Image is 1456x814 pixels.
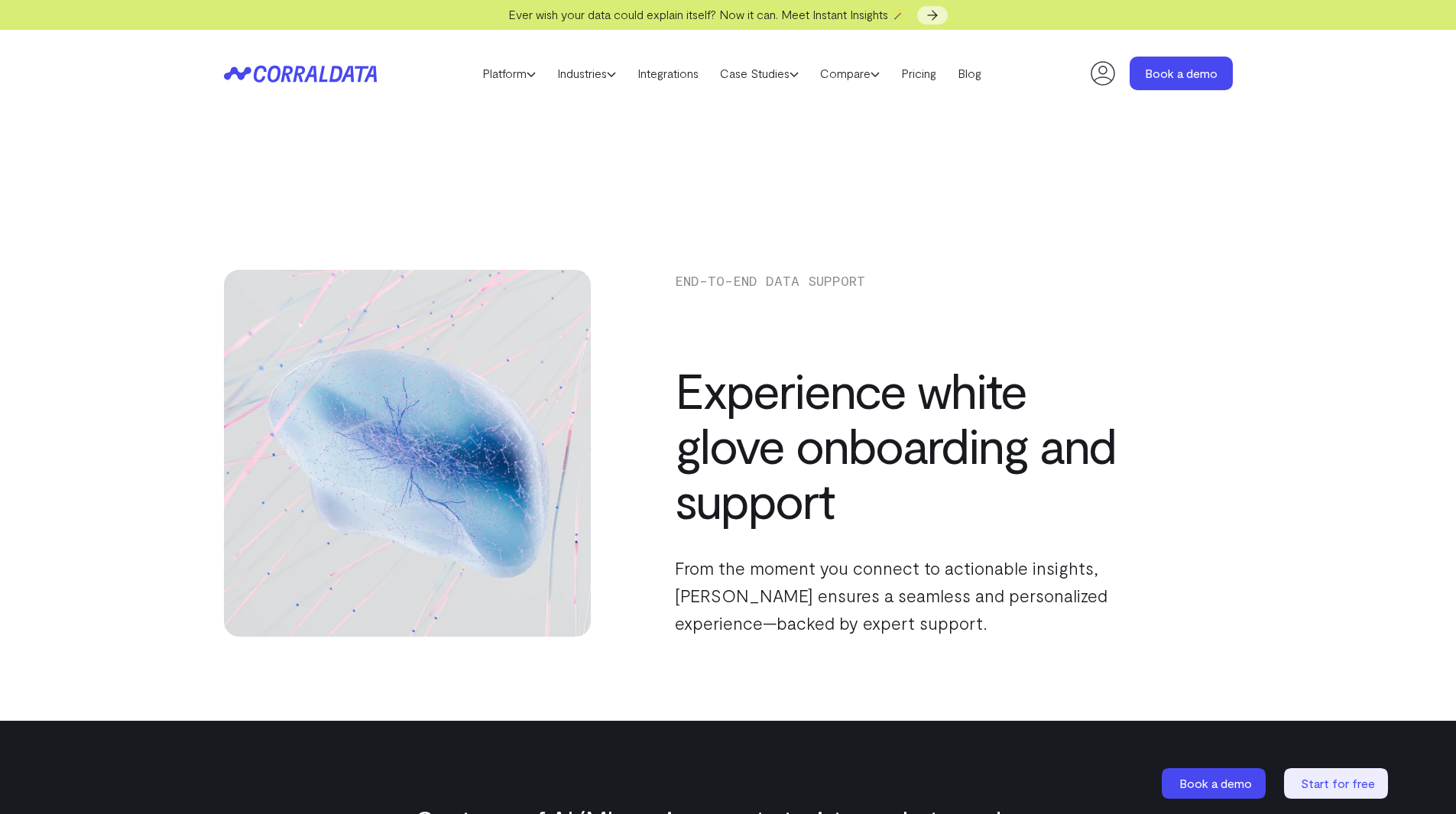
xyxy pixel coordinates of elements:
[709,62,809,85] a: Case Studies
[675,270,1126,291] p: End-to-End Data Support
[627,62,709,85] a: Integrations
[809,62,890,85] a: Compare
[546,62,627,85] a: Industries
[1179,776,1252,790] span: Book a demo
[1284,768,1391,799] a: Start for free
[947,62,992,85] a: Blog
[508,7,906,21] span: Ever wish your data could explain itself? Now it can. Meet Instant Insights 🪄
[1130,57,1233,90] a: Book a demo
[1301,776,1375,790] span: Start for free
[890,62,947,85] a: Pricing
[472,62,546,85] a: Platform
[1162,768,1269,799] a: Book a demo
[675,554,1126,637] p: From the moment you connect to actionable insights, [PERSON_NAME] ensures a seamless and personal...
[675,362,1126,527] h1: Experience white glove onboarding and support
